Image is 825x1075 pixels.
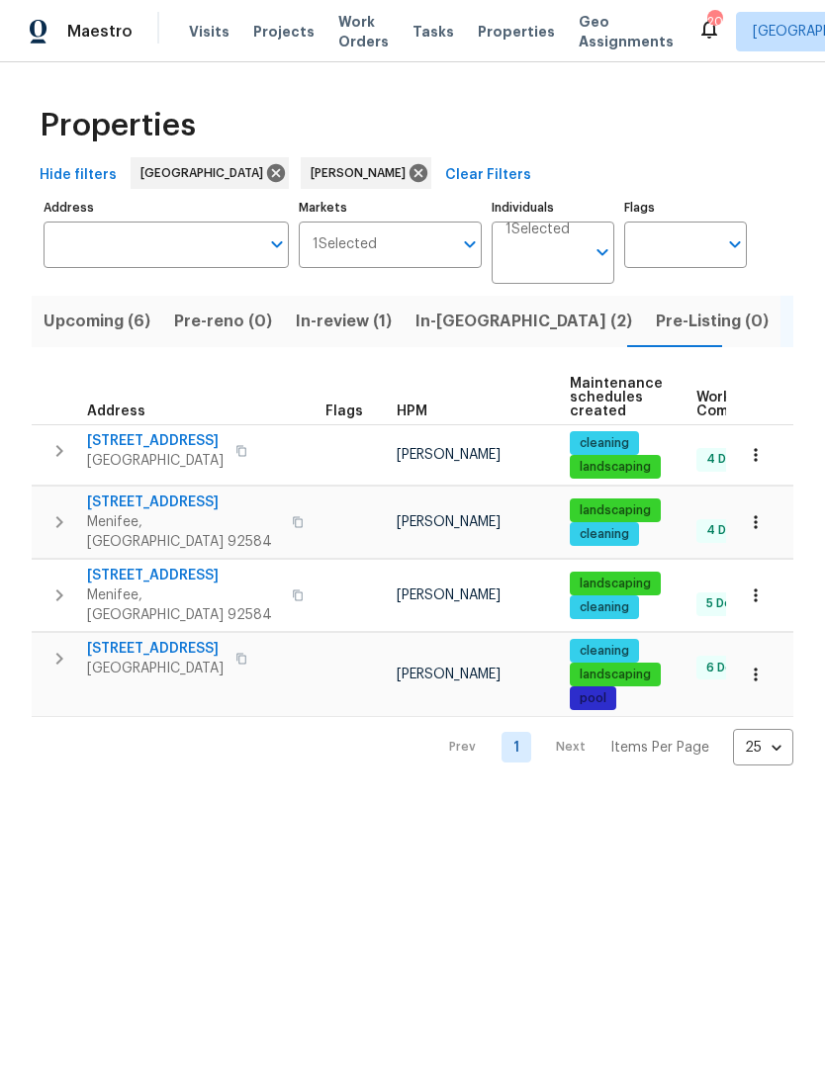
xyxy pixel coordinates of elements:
span: pool [572,690,614,707]
button: Open [589,238,616,266]
span: cleaning [572,435,637,452]
span: Upcoming (6) [44,308,150,335]
span: [PERSON_NAME] [397,588,501,602]
span: Menifee, [GEOGRAPHIC_DATA] 92584 [87,512,280,552]
span: Address [87,404,145,418]
button: Open [263,230,291,258]
span: cleaning [572,599,637,616]
span: Flags [325,404,363,418]
span: Maestro [67,22,133,42]
span: Properties [40,116,196,135]
span: 4 Done [698,522,757,539]
span: Properties [478,22,555,42]
span: Hide filters [40,163,117,188]
span: Geo Assignments [579,12,674,51]
button: Clear Filters [437,157,539,194]
span: [GEOGRAPHIC_DATA] [140,163,271,183]
span: [STREET_ADDRESS] [87,493,280,512]
span: [PERSON_NAME] [397,448,501,462]
span: In-review (1) [296,308,392,335]
span: 5 Done [698,595,755,612]
nav: Pagination Navigation [430,729,793,765]
span: [GEOGRAPHIC_DATA] [87,451,224,471]
span: landscaping [572,502,659,519]
span: landscaping [572,667,659,683]
span: Tasks [412,25,454,39]
span: 6 Done [698,660,756,676]
span: Clear Filters [445,163,531,188]
span: [STREET_ADDRESS] [87,431,224,451]
span: Menifee, [GEOGRAPHIC_DATA] 92584 [87,585,280,625]
span: landscaping [572,459,659,476]
span: [PERSON_NAME] [397,515,501,529]
span: In-[GEOGRAPHIC_DATA] (2) [415,308,632,335]
span: [STREET_ADDRESS] [87,566,280,585]
span: 1 Selected [505,222,570,238]
span: Maintenance schedules created [570,377,663,418]
div: 20 [707,12,721,32]
button: Open [721,230,749,258]
p: Items Per Page [610,738,709,758]
span: [STREET_ADDRESS] [87,639,224,659]
span: Visits [189,22,229,42]
label: Markets [299,202,483,214]
span: [PERSON_NAME] [397,668,501,681]
span: 4 Done [698,451,757,468]
span: Pre-reno (0) [174,308,272,335]
span: HPM [397,404,427,418]
span: 1 Selected [313,236,377,253]
span: Work Orders [338,12,389,51]
div: 25 [733,722,793,773]
label: Individuals [492,202,614,214]
span: cleaning [572,643,637,660]
label: Flags [624,202,747,214]
button: Open [456,230,484,258]
div: [PERSON_NAME] [301,157,431,189]
span: cleaning [572,526,637,543]
span: landscaping [572,576,659,592]
span: [GEOGRAPHIC_DATA] [87,659,224,678]
a: Goto page 1 [502,732,531,762]
span: Pre-Listing (0) [656,308,769,335]
div: [GEOGRAPHIC_DATA] [131,157,289,189]
span: Work Order Completion [696,391,821,418]
span: [PERSON_NAME] [311,163,413,183]
label: Address [44,202,289,214]
button: Hide filters [32,157,125,194]
span: Projects [253,22,315,42]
